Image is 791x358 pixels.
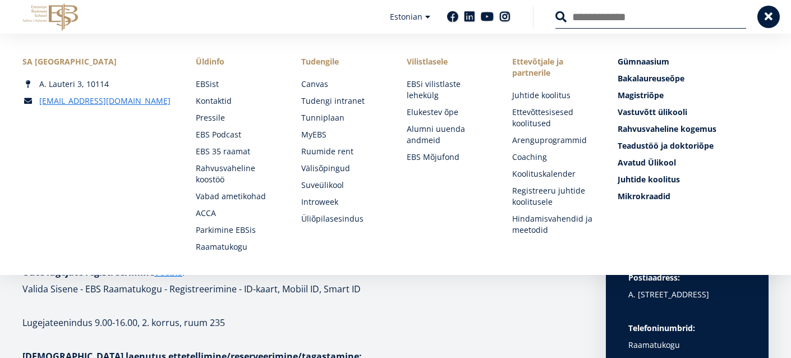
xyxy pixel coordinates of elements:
[618,73,684,84] span: Bakalaureuseõpe
[196,224,279,236] a: Parkimine EBSis
[301,79,384,90] a: Canvas
[22,56,173,67] div: SA [GEOGRAPHIC_DATA]
[196,112,279,123] a: Pressile
[512,185,595,208] a: Registreeru juhtide koolitusele
[407,152,490,163] a: EBS Mõjufond
[618,174,680,185] span: Juhtide koolitus
[196,208,279,219] a: ACCA
[618,174,769,185] a: Juhtide koolitus
[512,56,595,79] span: Ettevõtjale ja partnerile
[618,73,769,84] a: Bakalaureuseõpe
[301,213,384,224] a: Üliõpilasesindus
[22,264,583,297] h1: . Valida Sisene - EBS Raamatukogu - Registreerimine - ID-kaart, Mobiil ID, Smart ID
[196,56,279,67] span: Üldinfo
[407,79,490,101] a: EBSi vilistlaste lehekülg
[618,157,676,168] span: Avatud Ülikool
[618,56,769,67] a: Gümnaasium
[499,11,511,22] a: Instagram
[628,286,746,303] p: A. [STREET_ADDRESS]
[407,107,490,118] a: Elukestev õpe
[618,107,687,117] span: Vastuvõtt ülikooli
[618,90,769,101] a: Magistriõpe
[407,56,490,67] span: Vilistlasele
[618,140,714,151] span: Teadustöö ja doktoriõpe
[618,191,769,202] a: Mikrokraadid
[196,241,279,253] a: Raamatukogu
[301,95,384,107] a: Tudengi intranet
[512,213,595,236] a: Hindamisvahendid ja meetodid
[618,140,769,152] a: Teadustöö ja doktoriõpe
[196,163,279,185] a: Rahvusvaheline koostöö
[301,180,384,191] a: Suveülikool
[628,323,695,333] strong: Telefoninumbrid:
[464,11,475,22] a: Linkedin
[512,107,595,129] a: Ettevõttesisesed koolitused
[196,95,279,107] a: Kontaktid
[301,112,384,123] a: Tunniplaan
[447,11,458,22] a: Facebook
[618,123,769,135] a: Rahvusvaheline kogemus
[22,79,173,90] div: A. Lauteri 3, 10114
[628,272,680,283] strong: Postiaadress:
[618,107,769,118] a: Vastuvõtt ülikooli
[196,191,279,202] a: Vabad ametikohad
[628,320,746,354] p: Raamatukogu
[196,146,279,157] a: EBS 35 raamat
[512,135,595,146] a: Arenguprogrammid
[196,129,279,140] a: EBS Podcast
[407,123,490,146] a: Alumni uuenda andmeid
[301,56,384,67] a: Tudengile
[618,90,664,100] span: Magistriõpe
[512,90,595,101] a: Juhtide koolitus
[22,314,583,331] p: Lugejateenindus 9.00-16.00, 2. korrus, ruum 235
[301,146,384,157] a: Ruumide rent
[301,129,384,140] a: MyEBS
[196,79,279,90] a: EBSist
[481,11,494,22] a: Youtube
[301,196,384,208] a: Introweek
[618,123,716,134] span: Rahvusvaheline kogemus
[301,163,384,174] a: Välisõpingud
[512,152,595,163] a: Coaching
[512,168,595,180] a: Koolituskalender
[618,56,669,67] span: Gümnaasium
[618,191,670,201] span: Mikrokraadid
[618,157,769,168] a: Avatud Ülikool
[39,95,171,107] a: [EMAIL_ADDRESS][DOMAIN_NAME]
